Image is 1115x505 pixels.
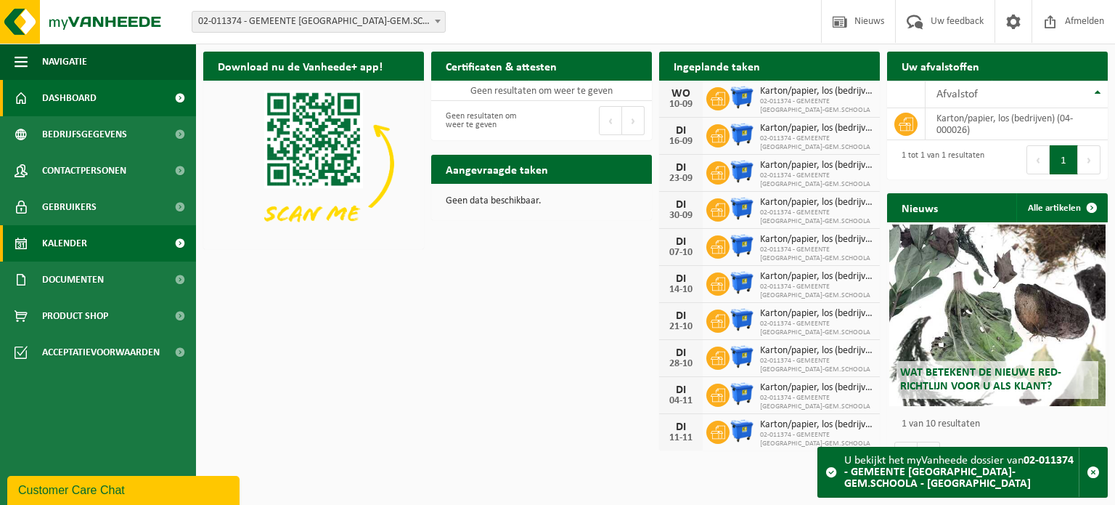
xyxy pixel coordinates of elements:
[42,44,87,80] span: Navigatie
[666,310,695,322] div: DI
[730,381,754,406] img: WB-1100-HPE-BE-01
[431,52,571,80] h2: Certificaten & attesten
[431,81,652,101] td: Geen resultaten om weer te geven
[666,273,695,285] div: DI
[730,344,754,369] img: WB-1100-HPE-BE-01
[730,159,754,184] img: WB-1100-HPE-BE-01
[760,123,873,134] span: Karton/papier, los (bedrijven)
[730,233,754,258] img: WB-1100-HPE-BE-01
[666,211,695,221] div: 30-09
[446,196,637,206] p: Geen data beschikbaar.
[760,86,873,97] span: Karton/papier, los (bedrijven)
[730,307,754,332] img: WB-1100-HPE-BE-01
[666,285,695,295] div: 14-10
[7,473,242,505] iframe: chat widget
[1050,145,1078,174] button: 1
[730,122,754,147] img: WB-1100-HPE-BE-01
[730,419,754,443] img: WB-1100-HPE-BE-01
[666,88,695,100] div: WO
[666,174,695,184] div: 23-09
[730,196,754,221] img: WB-1100-HPE-BE-01
[760,209,873,226] span: 02-011374 - GEMEENTE [GEOGRAPHIC_DATA]-GEM.SCHOOLA
[666,347,695,359] div: DI
[192,11,446,33] span: 02-011374 - GEMEENTE WEVELGEM-GEM.SCHOOLA - WEVELGEM
[894,144,984,176] div: 1 tot 1 van 1 resultaten
[760,320,873,337] span: 02-011374 - GEMEENTE [GEOGRAPHIC_DATA]-GEM.SCHOOLA
[760,171,873,189] span: 02-011374 - GEMEENTE [GEOGRAPHIC_DATA]-GEM.SCHOOLA
[666,322,695,332] div: 21-10
[42,262,104,298] span: Documenten
[666,433,695,443] div: 11-11
[760,271,873,283] span: Karton/papier, los (bedrijven)
[666,125,695,137] div: DI
[42,189,97,225] span: Gebruikers
[42,116,127,153] span: Bedrijfsgegevens
[760,134,873,152] span: 02-011374 - GEMEENTE [GEOGRAPHIC_DATA]-GEM.SCHOOLA
[760,308,873,320] span: Karton/papier, los (bedrijven)
[900,367,1061,392] span: Wat betekent de nieuwe RED-richtlijn voor u als klant?
[889,225,1106,406] a: Wat betekent de nieuwe RED-richtlijn voor u als klant?
[926,108,1108,140] td: karton/papier, los (bedrijven) (04-000026)
[760,234,873,246] span: Karton/papier, los (bedrijven)
[918,442,940,471] button: Volgende
[438,105,534,137] div: Geen resultaten om weer te geven
[760,419,873,431] span: Karton/papier, los (bedrijven)
[887,193,952,222] h2: Nieuws
[730,85,754,110] img: WB-1100-HPE-BE-01
[659,52,775,80] h2: Ingeplande taken
[666,384,695,396] div: DI
[666,421,695,433] div: DI
[666,359,695,369] div: 28-10
[902,419,1100,429] p: 1 van 10 resultaten
[666,396,695,406] div: 04-11
[760,97,873,115] span: 02-011374 - GEMEENTE [GEOGRAPHIC_DATA]-GEM.SCHOOLA
[42,334,160,371] span: Acceptatievoorwaarden
[760,160,873,171] span: Karton/papier, los (bedrijven)
[760,394,873,411] span: 02-011374 - GEMEENTE [GEOGRAPHIC_DATA]-GEM.SCHOOLA
[936,89,978,100] span: Afvalstof
[42,80,97,116] span: Dashboard
[730,270,754,295] img: WB-1100-HPE-BE-01
[42,153,126,189] span: Contactpersonen
[666,137,695,147] div: 16-09
[192,12,445,32] span: 02-011374 - GEMEENTE WEVELGEM-GEM.SCHOOLA - WEVELGEM
[666,162,695,174] div: DI
[887,52,994,80] h2: Uw afvalstoffen
[599,106,622,135] button: Previous
[622,106,645,135] button: Next
[760,431,873,448] span: 02-011374 - GEMEENTE [GEOGRAPHIC_DATA]-GEM.SCHOOLA
[666,236,695,248] div: DI
[760,357,873,374] span: 02-011374 - GEMEENTE [GEOGRAPHIC_DATA]-GEM.SCHOOLA
[666,199,695,211] div: DI
[1016,193,1106,222] a: Alle artikelen
[666,100,695,110] div: 10-09
[844,448,1079,497] div: U bekijkt het myVanheede dossier van
[666,248,695,258] div: 07-10
[203,81,424,246] img: Download de VHEPlus App
[760,246,873,263] span: 02-011374 - GEMEENTE [GEOGRAPHIC_DATA]-GEM.SCHOOLA
[760,345,873,357] span: Karton/papier, los (bedrijven)
[203,52,397,80] h2: Download nu de Vanheede+ app!
[1078,145,1100,174] button: Next
[760,283,873,300] span: 02-011374 - GEMEENTE [GEOGRAPHIC_DATA]-GEM.SCHOOLA
[894,442,918,471] button: Vorige
[431,155,563,183] h2: Aangevraagde taken
[760,382,873,394] span: Karton/papier, los (bedrijven)
[1026,145,1050,174] button: Previous
[42,225,87,262] span: Kalender
[844,455,1074,490] strong: 02-011374 - GEMEENTE [GEOGRAPHIC_DATA]-GEM.SCHOOLA - [GEOGRAPHIC_DATA]
[42,298,108,334] span: Product Shop
[760,197,873,209] span: Karton/papier, los (bedrijven)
